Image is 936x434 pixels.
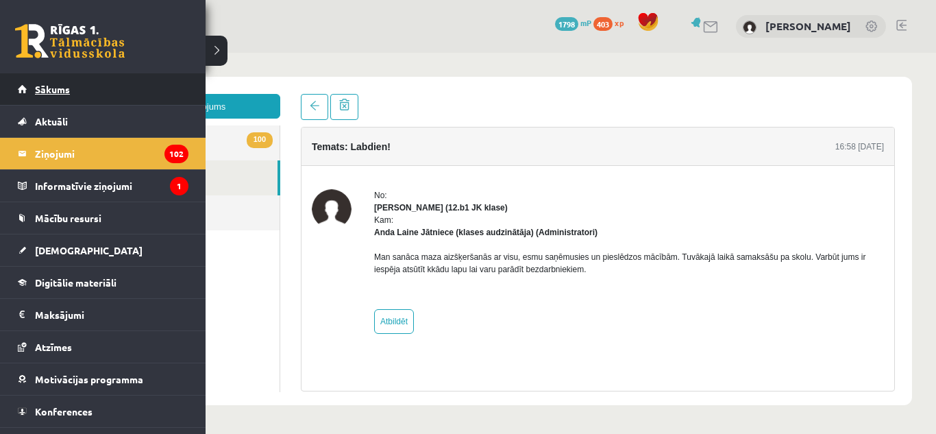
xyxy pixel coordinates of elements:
[41,41,225,66] a: Jauns ziņojums
[319,198,829,223] p: Man sanāca maza aizšķeršanās ar visu, esmu saņēmusies un pieslēdzos mācībām. Tuvākajā laikā samak...
[319,256,359,281] a: Atbildēt
[35,212,101,224] span: Mācību resursi
[18,73,188,105] a: Sākums
[170,177,188,195] i: 1
[319,175,543,184] strong: Anda Laine Jātniece (klases audzinātāja) (Administratori)
[18,331,188,363] a: Atzīmes
[319,161,829,186] div: Kam:
[18,267,188,298] a: Digitālie materiāli
[35,138,188,169] legend: Ziņojumi
[615,17,624,28] span: xp
[35,115,68,128] span: Aktuāli
[580,17,591,28] span: mP
[18,106,188,137] a: Aktuāli
[18,138,188,169] a: Ziņojumi102
[35,276,116,289] span: Digitālie materiāli
[257,136,297,176] img: Evelīna Marija Beitāne
[18,170,188,202] a: Informatīvie ziņojumi1
[35,373,143,385] span: Motivācijas programma
[18,396,188,427] a: Konferences
[41,73,225,108] a: 100Ienākošie
[41,108,223,143] a: Nosūtītie
[18,363,188,395] a: Motivācijas programma
[319,136,829,149] div: No:
[555,17,578,31] span: 1798
[15,24,125,58] a: Rīgas 1. Tālmācības vidusskola
[35,83,70,95] span: Sākums
[18,299,188,330] a: Maksājumi
[35,244,143,256] span: [DEMOGRAPHIC_DATA]
[780,88,829,100] div: 16:58 [DATE]
[593,17,630,28] a: 403 xp
[743,21,756,34] img: Evelīna Marija Beitāne
[593,17,613,31] span: 403
[257,88,336,99] h4: Temats: Labdien!
[18,234,188,266] a: [DEMOGRAPHIC_DATA]
[35,405,93,418] span: Konferences
[35,299,188,330] legend: Maksājumi
[35,170,188,202] legend: Informatīvie ziņojumi
[18,202,188,234] a: Mācību resursi
[35,341,72,353] span: Atzīmes
[319,150,453,160] strong: [PERSON_NAME] (12.b1 JK klase)
[41,143,225,178] a: Dzēstie
[555,17,591,28] a: 1798 mP
[192,80,218,95] span: 100
[164,145,188,163] i: 102
[765,19,851,33] a: [PERSON_NAME]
